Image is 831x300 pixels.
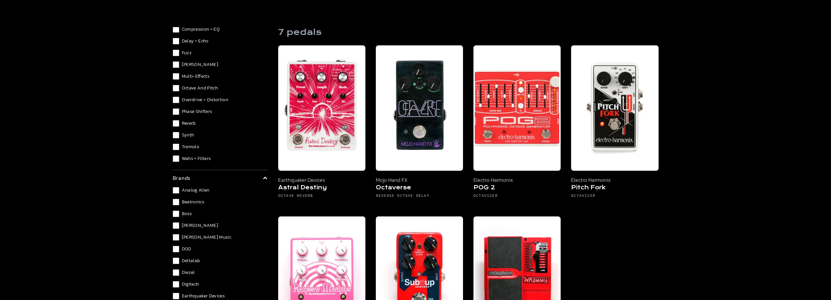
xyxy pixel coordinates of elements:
a: Electro Harmonix Pitch Fork Electro Harmonix Pitch Fork Octavizer [571,45,658,206]
span: Tremolo [182,144,199,150]
input: DOD [173,246,179,252]
p: brands [173,174,191,182]
input: [PERSON_NAME] Music [173,234,179,241]
input: Synth [173,132,179,138]
span: Compression + EQ [182,26,220,33]
h5: POG 2 [473,184,561,193]
input: Fuzz [173,50,179,56]
input: Deltalab [173,258,179,264]
h6: Octavizer [571,193,658,201]
span: DOD [182,246,191,252]
span: Wahs + Filters [182,155,211,162]
input: Delay + Echo [173,38,179,44]
input: Analog Alien [173,187,179,194]
span: Earthquaker Devices [182,293,225,299]
h5: Pitch Fork [571,184,658,193]
input: Multi-Effects [173,73,179,80]
h5: Octaverse [376,184,463,193]
span: Diezel [182,269,195,276]
input: Compression + EQ [173,26,179,33]
input: Tremolo [173,144,179,150]
span: [PERSON_NAME] [182,222,218,229]
h6: Octavizer [473,193,561,201]
h5: Astral Destiny [278,184,365,193]
span: Analog Alien [182,187,210,194]
p: Earthquaker Devices [278,176,365,184]
input: Overdrive + Distortion [173,97,179,103]
input: Earthquaker Devices [173,293,179,299]
a: Mojohand FX Octaverse Mojo Hand FX Octaverse Reverse Octave Delay [376,45,463,206]
span: Octave and Pitch [182,85,218,91]
img: Electro Harmonix Pitch Fork [571,45,658,171]
input: Wahs + Filters [173,155,179,162]
input: Reverb [173,120,179,127]
span: Boss [182,211,192,217]
h6: Reverse Octave Delay [376,193,463,201]
span: Reverb [182,120,196,127]
span: [PERSON_NAME] Music [182,234,232,241]
span: Digitech [182,281,199,288]
input: [PERSON_NAME] [173,222,179,229]
span: Delay + Echo [182,38,209,44]
input: [PERSON_NAME] [173,61,179,68]
span: Synth [182,132,194,138]
img: Earthquaker Devices Astral Destiny [278,45,365,171]
input: Phase Shifters [173,108,179,115]
span: Beetronics [182,199,204,205]
summary: brands [173,174,268,182]
img: Electro Harmonix POG 2 [473,45,561,171]
img: Mojohand FX Octaverse [376,45,463,171]
p: Electro Harmonix [571,176,658,184]
span: [PERSON_NAME] [182,61,218,68]
input: Diezel [173,269,179,276]
input: Boss [173,211,179,217]
input: Beetronics [173,199,179,205]
span: Deltalab [182,258,200,264]
a: Earthquaker Devices Astral Destiny Earthquaker Devices Astral Destiny Octave Reverb [278,45,365,206]
h6: Octave Reverb [278,193,365,201]
p: Mojo Hand FX [376,176,463,184]
span: Fuzz [182,50,192,56]
span: Phase Shifters [182,108,212,115]
span: Overdrive + Distortion [182,97,229,103]
a: Electro Harmonix POG 2 Electro Harmonix POG 2 Octavizer [473,45,561,206]
input: Octave and Pitch [173,85,179,91]
input: Digitech [173,281,179,288]
p: Electro Harmonix [473,176,561,184]
h1: 7 pedals [278,27,322,38]
span: Multi-Effects [182,73,210,80]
